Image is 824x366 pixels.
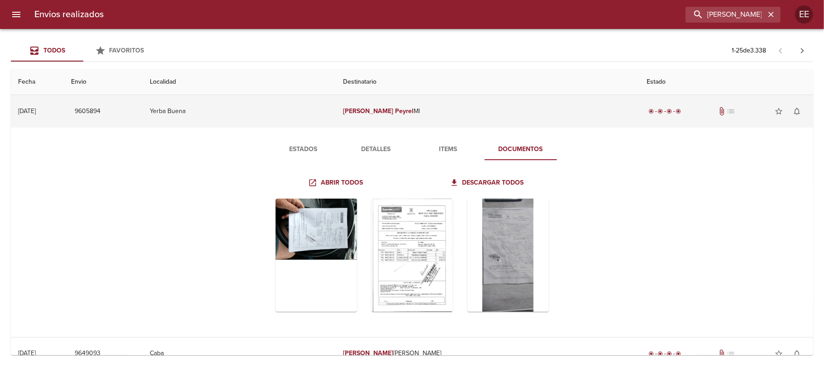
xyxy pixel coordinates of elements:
[18,107,36,115] div: [DATE]
[647,107,683,116] div: Entregado
[795,5,813,24] div: EE
[452,177,524,189] span: Descargar todos
[726,107,735,116] span: No tiene pedido asociado
[11,40,156,62] div: Tabs Envios
[770,102,788,120] button: Agregar a favoritos
[64,69,142,95] th: Envio
[143,95,336,128] td: Yerba Buena
[649,109,654,114] span: radio_button_checked
[667,351,672,356] span: radio_button_checked
[306,175,367,191] a: Abrir todos
[343,107,393,115] em: [PERSON_NAME]
[143,69,336,95] th: Localidad
[647,349,683,358] div: Entregado
[686,7,765,23] input: buscar
[336,95,639,128] td: Ml
[788,345,806,363] button: Activar notificaciones
[658,351,663,356] span: radio_button_checked
[792,349,801,358] span: notifications_none
[43,47,65,54] span: Todos
[71,345,104,362] button: 9649093
[267,138,557,160] div: Tabs detalle de guia
[18,349,36,357] div: [DATE]
[658,109,663,114] span: radio_button_checked
[273,144,334,155] span: Estados
[676,109,681,114] span: radio_button_checked
[770,345,788,363] button: Agregar a favoritos
[110,47,144,54] span: Favoritos
[34,7,104,22] h6: Envios realizados
[774,107,783,116] span: star_border
[343,349,393,357] em: [PERSON_NAME]
[11,69,64,95] th: Fecha
[667,109,672,114] span: radio_button_checked
[640,69,813,95] th: Estado
[345,144,407,155] span: Detalles
[276,199,357,312] div: Arir imagen
[418,144,479,155] span: Items
[75,348,100,359] span: 9649093
[770,46,791,55] span: Pagina anterior
[467,199,549,312] div: Arir imagen
[795,5,813,24] div: Abrir información de usuario
[372,199,453,312] div: Arir imagen
[490,144,552,155] span: Documentos
[726,349,735,358] span: No tiene pedido asociado
[791,40,813,62] span: Pagina siguiente
[71,103,104,120] button: 9605894
[336,69,639,95] th: Destinatario
[732,46,766,55] p: 1 - 25 de 3.338
[788,102,806,120] button: Activar notificaciones
[676,351,681,356] span: radio_button_checked
[792,107,801,116] span: notifications_none
[310,177,363,189] span: Abrir todos
[717,349,726,358] span: Tiene documentos adjuntos
[75,106,100,117] span: 9605894
[448,175,528,191] a: Descargar todos
[774,349,783,358] span: star_border
[395,107,414,115] em: Peyrel
[717,107,726,116] span: Tiene documentos adjuntos
[649,351,654,356] span: radio_button_checked
[5,4,27,25] button: menu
